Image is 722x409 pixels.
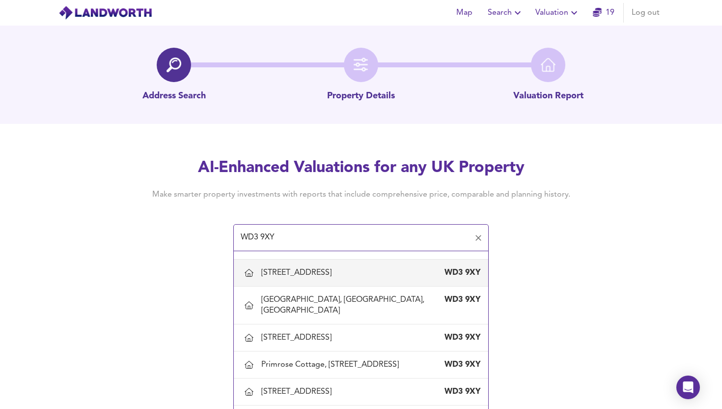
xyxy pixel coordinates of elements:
[452,6,476,20] span: Map
[137,157,585,179] h2: AI-Enhanced Valuations for any UK Property
[261,267,335,278] div: [STREET_ADDRESS]
[441,294,480,305] div: WD3 9XY
[238,229,470,247] input: Enter a postcode to start...
[441,359,480,370] div: WD3 9XY
[472,231,485,245] button: Clear
[588,3,619,23] button: 19
[531,3,584,23] button: Valuation
[535,6,580,20] span: Valuation
[676,376,700,399] div: Open Intercom Messenger
[261,294,441,316] div: [GEOGRAPHIC_DATA], [GEOGRAPHIC_DATA], [GEOGRAPHIC_DATA]
[593,6,614,20] a: 19
[448,3,480,23] button: Map
[441,267,480,278] div: WD3 9XY
[632,6,660,20] span: Log out
[354,58,368,72] img: filter-icon
[488,6,524,20] span: Search
[167,58,181,72] img: search-icon
[628,3,664,23] button: Log out
[327,90,395,103] p: Property Details
[441,386,480,397] div: WD3 9XY
[541,58,555,72] img: home-icon
[137,189,585,200] h4: Make smarter property investments with reports that include comprehensive price, comparable and p...
[513,90,583,103] p: Valuation Report
[142,90,206,103] p: Address Search
[58,5,152,20] img: logo
[261,386,335,397] div: [STREET_ADDRESS]
[261,359,403,370] div: Primrose Cottage, [STREET_ADDRESS]
[441,332,480,343] div: WD3 9XY
[484,3,528,23] button: Search
[261,332,335,343] div: [STREET_ADDRESS]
